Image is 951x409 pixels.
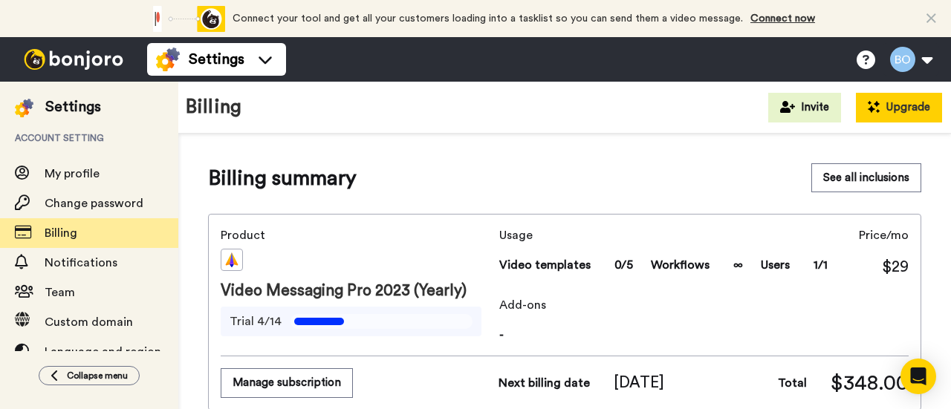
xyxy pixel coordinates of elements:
[900,359,936,394] div: Open Intercom Messenger
[859,226,909,244] span: Price/mo
[45,287,75,298] span: Team
[856,93,942,122] button: Upgrade
[45,96,101,117] div: Settings
[499,226,828,244] span: Usage
[45,197,143,209] span: Change password
[733,256,743,274] span: ∞
[156,48,180,71] img: settings-colored.svg
[189,49,244,70] span: Settings
[814,256,828,274] span: 1/1
[768,93,841,122] button: Invite
[221,249,243,271] img: vm-color.svg
[221,368,353,397] button: Manage subscription
[143,6,225,32] div: animation
[221,249,493,302] div: Video Messaging Pro 2023 (Yearly)
[499,374,590,392] span: Next billing date
[882,256,909,278] span: $29
[831,368,909,398] span: $348.00
[750,13,815,24] a: Connect now
[18,49,129,70] img: bj-logo-header-white.svg
[778,374,807,392] span: Total
[614,372,664,394] span: [DATE]
[208,163,357,193] span: Billing summary
[67,370,128,382] span: Collapse menu
[45,346,161,358] span: Language and region
[761,256,790,274] span: Users
[39,366,140,385] button: Collapse menu
[45,227,77,239] span: Billing
[811,163,921,193] a: See all inclusions
[651,256,710,274] span: Workflows
[45,257,117,269] span: Notifications
[15,99,33,117] img: settings-colored.svg
[811,163,921,192] button: See all inclusions
[230,313,282,330] span: Trial 4/14
[186,96,241,118] h1: Billing
[614,256,633,274] span: 0/5
[45,168,100,180] span: My profile
[499,296,909,314] span: Add-ons
[221,226,493,244] span: Product
[499,326,909,344] span: -
[499,256,591,274] span: Video templates
[45,316,133,328] span: Custom domain
[233,13,743,24] span: Connect your tool and get all your customers loading into a tasklist so you can send them a video...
